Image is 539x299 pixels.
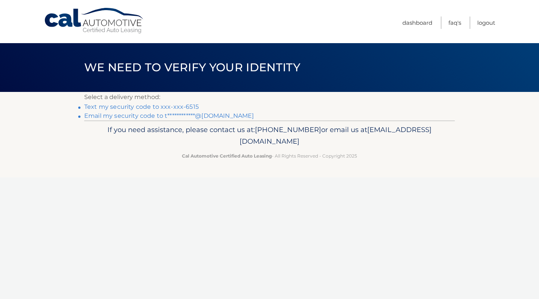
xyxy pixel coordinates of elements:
a: Dashboard [402,17,432,29]
p: Select a delivery method: [84,92,455,102]
a: Cal Automotive [44,8,145,34]
p: If you need assistance, please contact us at: or email us at [89,124,450,148]
a: Logout [477,17,495,29]
strong: Cal Automotive Certified Auto Leasing [182,153,272,159]
a: Text my security code to xxx-xxx-6515 [84,103,199,110]
a: FAQ's [448,17,461,29]
span: [PHONE_NUMBER] [255,125,321,134]
span: We need to verify your identity [84,60,300,74]
p: - All Rights Reserved - Copyright 2025 [89,152,450,160]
